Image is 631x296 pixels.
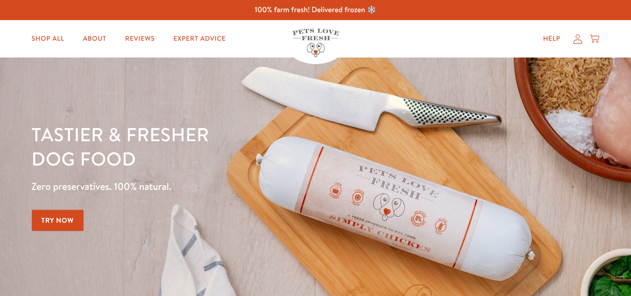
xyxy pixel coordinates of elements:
a: Help [536,29,568,48]
a: Expert Advice [166,29,233,48]
h1: Tastier & fresher dog food [32,122,411,171]
a: Try Now [32,210,84,231]
a: Reviews [118,29,162,48]
a: About [76,29,114,48]
a: Shop All [24,29,72,48]
img: Pets Love Fresh [292,29,339,57]
p: Zero preservatives. 100% natural. [32,178,411,195]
